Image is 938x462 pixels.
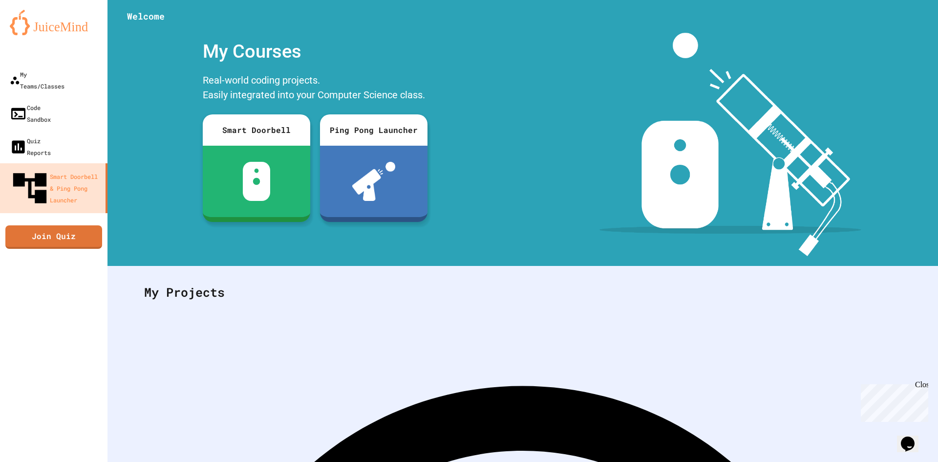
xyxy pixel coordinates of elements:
[10,102,51,125] div: Code Sandbox
[857,380,928,422] iframe: chat widget
[4,4,67,62] div: Chat with us now!Close
[10,135,51,158] div: Quiz Reports
[10,10,98,35] img: logo-orange.svg
[5,225,102,249] a: Join Quiz
[320,114,427,146] div: Ping Pong Launcher
[10,68,64,92] div: My Teams/Classes
[198,33,432,70] div: My Courses
[599,33,861,256] img: banner-image-my-projects.png
[243,162,271,201] img: sdb-white.svg
[897,423,928,452] iframe: chat widget
[10,168,102,208] div: Smart Doorbell & Ping Pong Launcher
[203,114,310,146] div: Smart Doorbell
[198,70,432,107] div: Real-world coding projects. Easily integrated into your Computer Science class.
[134,273,911,311] div: My Projects
[352,162,396,201] img: ppl-with-ball.png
